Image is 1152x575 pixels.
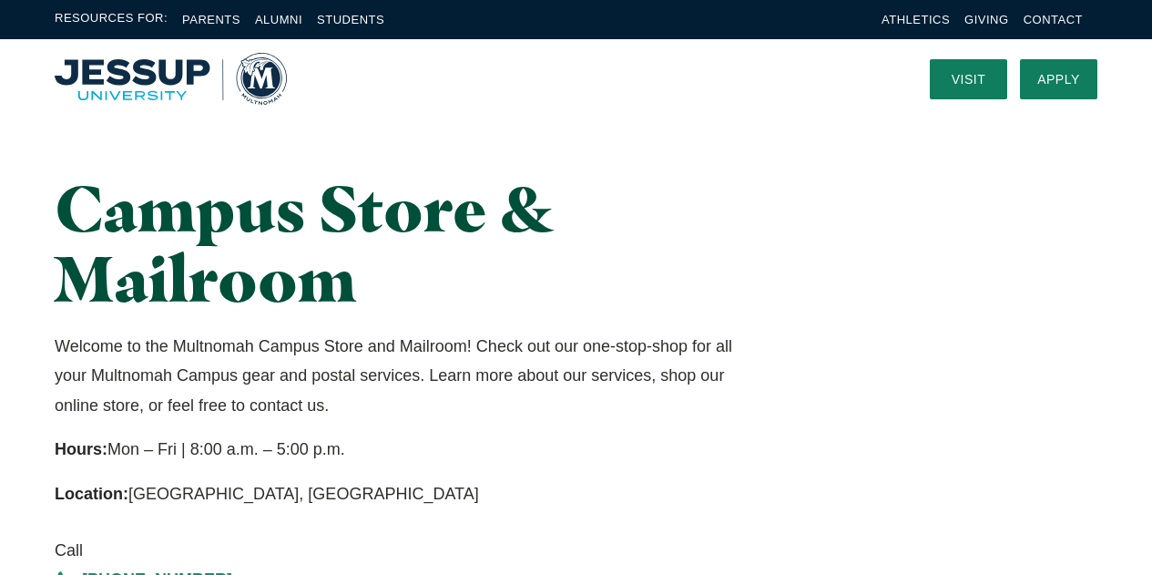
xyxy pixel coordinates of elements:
[55,173,739,313] h1: Campus Store & Mailroom
[55,479,739,508] p: [GEOGRAPHIC_DATA], [GEOGRAPHIC_DATA]
[55,440,107,458] strong: Hours:
[964,13,1009,26] a: Giving
[55,435,739,464] p: Mon – Fri | 8:00 a.m. – 5:00 p.m.
[1020,59,1097,99] a: Apply
[55,9,168,30] span: Resources For:
[882,13,950,26] a: Athletics
[182,13,240,26] a: Parents
[55,53,287,105] img: Multnomah University Logo
[930,59,1007,99] a: Visit
[317,13,384,26] a: Students
[55,536,739,565] span: Call
[55,332,739,420] p: Welcome to the Multnomah Campus Store and Mailroom! Check out our one-stop-shop for all your Mult...
[255,13,302,26] a: Alumni
[55,485,128,503] strong: Location:
[55,53,287,105] a: Home
[1024,13,1083,26] a: Contact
